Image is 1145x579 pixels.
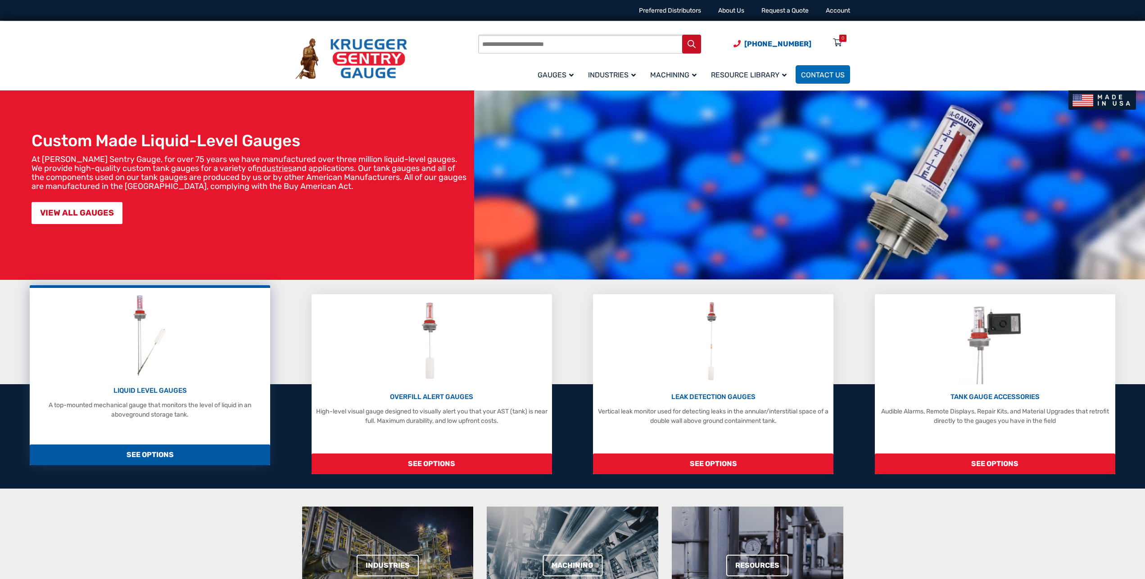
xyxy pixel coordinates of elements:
[32,202,122,224] a: VIEW ALL GAUGES
[842,35,844,42] div: 0
[583,64,645,85] a: Industries
[761,7,809,14] a: Request a Quote
[875,453,1115,474] span: SEE OPTIONS
[597,392,829,402] p: LEAK DETECTION GAUGES
[312,294,552,474] a: Overfill Alert Gauges OVERFILL ALERT GAUGES High-level visual gauge designed to visually alert yo...
[597,407,829,426] p: Vertical leak monitor used for detecting leaks in the annular/interstitial space of a double wall...
[711,71,787,79] span: Resource Library
[316,392,548,402] p: OVERFILL ALERT GAUGES
[639,7,701,14] a: Preferred Distributors
[801,71,845,79] span: Contact Us
[257,163,292,173] a: industries
[412,299,452,384] img: Overfill Alert Gauges
[706,64,796,85] a: Resource Library
[650,71,697,79] span: Machining
[357,555,419,576] a: Industries
[796,65,850,84] a: Contact Us
[312,453,552,474] span: SEE OPTIONS
[30,285,270,465] a: Liquid Level Gauges LIQUID LEVEL GAUGES A top-mounted mechanical gauge that monitors the level of...
[474,90,1145,280] img: bg_hero_bannerksentry
[826,7,850,14] a: Account
[34,400,266,419] p: A top-mounted mechanical gauge that monitors the level of liquid in an aboveground storage tank.
[32,131,470,150] h1: Custom Made Liquid-Level Gauges
[532,64,583,85] a: Gauges
[34,386,266,396] p: LIQUID LEVEL GAUGES
[645,64,706,85] a: Machining
[593,294,833,474] a: Leak Detection Gauges LEAK DETECTION GAUGES Vertical leak monitor used for detecting leaks in the...
[295,38,407,80] img: Krueger Sentry Gauge
[744,40,811,48] span: [PHONE_NUMBER]
[696,299,731,384] img: Leak Detection Gauges
[879,392,1111,402] p: TANK GAUGE ACCESSORIES
[718,7,744,14] a: About Us
[733,38,811,49] a: Phone Number (920) 434-8860
[1068,90,1136,110] img: Made In USA
[126,292,174,378] img: Liquid Level Gauges
[543,555,602,576] a: Machining
[32,155,470,191] p: At [PERSON_NAME] Sentry Gauge, for over 75 years we have manufactured over three million liquid-l...
[875,294,1115,474] a: Tank Gauge Accessories TANK GAUGE ACCESSORIES Audible Alarms, Remote Displays, Repair Kits, and M...
[316,407,548,426] p: High-level visual gauge designed to visually alert you that your AST (tank) is near full. Maximum...
[538,71,574,79] span: Gauges
[726,555,788,576] a: Resources
[30,444,270,465] span: SEE OPTIONS
[593,453,833,474] span: SEE OPTIONS
[588,71,636,79] span: Industries
[879,407,1111,426] p: Audible Alarms, Remote Displays, Repair Kits, and Material Upgrades that retrofit directly to the...
[959,299,1031,384] img: Tank Gauge Accessories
